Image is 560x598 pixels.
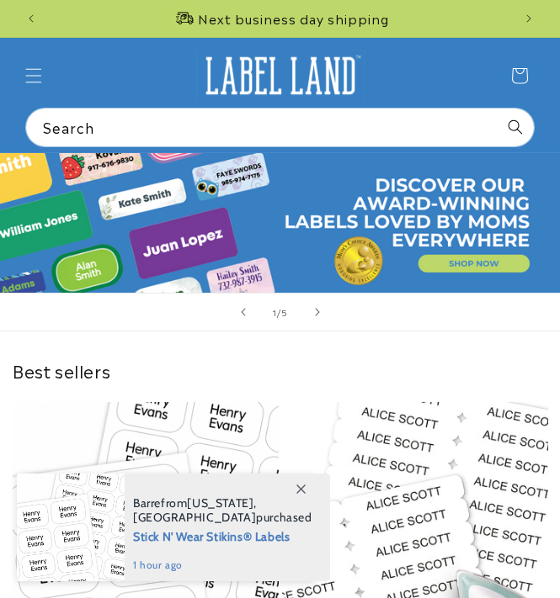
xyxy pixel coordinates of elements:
[189,43,371,108] a: Label Land
[225,294,262,331] button: Previous slide
[133,496,312,525] span: from , purchased
[273,305,277,320] span: 1
[281,305,287,320] span: 5
[299,294,336,331] button: Next slide
[50,1,510,36] div: 1 of 3
[497,108,534,146] button: Search
[277,305,281,320] span: /
[198,10,389,27] span: Next business day shipping
[133,495,161,511] span: Barre
[187,495,253,511] span: [US_STATE]
[196,50,365,102] img: Label Land
[50,1,510,36] div: Announcement
[133,510,256,525] span: [GEOGRAPHIC_DATA]
[13,359,547,381] h2: Best sellers
[15,57,52,94] summary: Menu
